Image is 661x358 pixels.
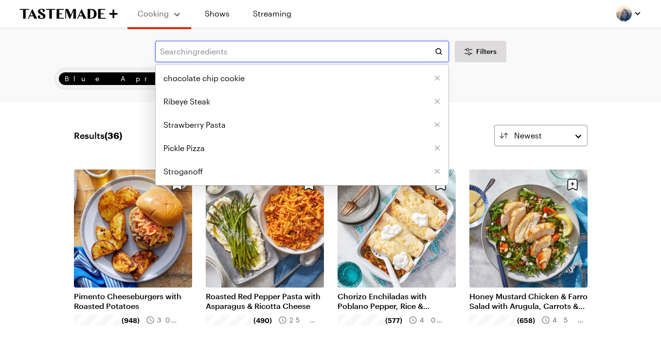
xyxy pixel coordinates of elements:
[616,6,642,21] button: Profile picture
[163,72,245,84] span: chocolate chip cookie
[163,119,226,131] span: Strawberry Pasta
[138,9,169,18] span: Cooking
[434,121,441,128] button: Remove [object Object]
[338,291,456,311] a: Chorizo Enchiladas with Poblano Pepper, Rice & Monterey Jack
[206,291,324,311] a: Roasted Red Pepper Pasta with Asparagus & Ricotta Cheese
[105,130,122,141] span: ( 36 )
[434,75,441,82] button: Remove [object Object]
[563,175,582,194] button: Save recipe
[434,168,441,175] button: Remove [object Object]
[137,4,181,23] button: Cooking
[616,6,632,21] img: Profile picture
[476,47,497,56] span: Filters
[455,41,506,62] button: Desktop filters
[65,73,176,84] span: Blue Apron
[163,96,210,107] span: Ribeye Steak
[74,129,122,142] span: Results
[163,142,205,154] span: Pickle Pizza
[74,291,192,311] a: Pimento Cheeseburgers with Roasted Potatoes
[163,166,203,177] span: Stroganoff
[514,130,542,141] span: Newest
[19,8,118,19] a: To Tastemade Home Page
[494,125,588,146] button: Newest
[434,145,441,152] button: Remove [object Object]
[434,98,441,105] button: Remove [object Object]
[469,291,588,311] a: Honey Mustard Chicken & Farro Salad with Arugula, Carrots & Goat Cheese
